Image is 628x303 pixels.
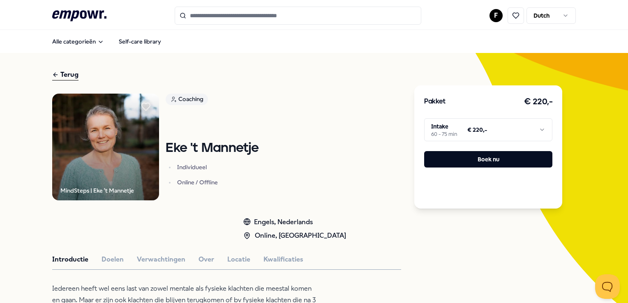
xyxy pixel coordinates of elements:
nav: Main [46,33,168,50]
a: Coaching [166,94,259,108]
input: Search for products, categories or subcategories [175,7,421,25]
h1: Eke 't Mannetje [166,141,259,156]
img: Product Image [52,94,159,200]
p: Individueel [177,163,259,171]
button: Verwachtingen [137,254,185,265]
div: MindSteps | Eke 't Mannetje [60,186,134,195]
div: Coaching [166,94,208,105]
iframe: Help Scout Beacon - Open [595,274,620,299]
button: Kwalificaties [263,254,303,265]
h3: € 220,- [524,95,553,108]
a: Self-care library [112,33,168,50]
button: F [489,9,503,22]
p: Online / Offline [177,178,259,186]
button: Doelen [102,254,124,265]
div: Online, [GEOGRAPHIC_DATA] [243,230,346,241]
button: Over [199,254,214,265]
h3: Pakket [424,96,446,107]
div: Terug [52,69,78,80]
button: Boek nu [424,151,552,168]
div: Engels, Nederlands [243,217,346,227]
button: Alle categorieën [46,33,111,50]
button: Locatie [227,254,250,265]
button: Introductie [52,254,88,265]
